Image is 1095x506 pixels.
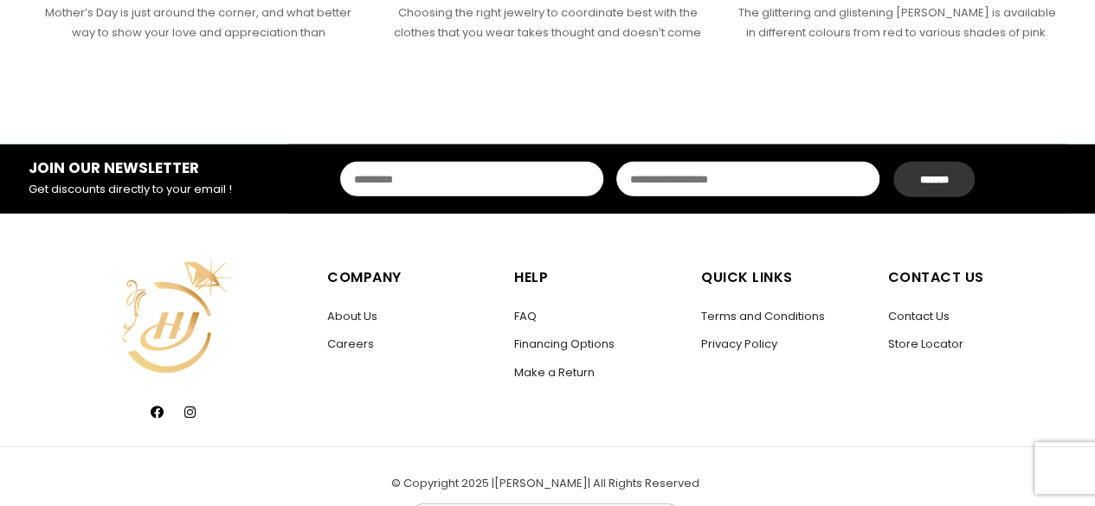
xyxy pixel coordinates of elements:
[29,157,199,178] strong: JOIN OUR NEWSLETTER
[327,266,497,290] h5: Company
[105,248,242,385] img: HJiconWeb-05
[888,336,963,352] a: Store Locator
[514,266,684,290] h5: Help
[514,336,615,352] a: Financing Options
[514,308,537,324] a: FAQ
[701,308,825,324] a: Terms and Conditions
[327,336,374,352] a: Careers
[494,475,588,491] a: [PERSON_NAME]
[735,3,1058,43] p: The glittering and glistening [PERSON_NAME] is available in different colours from red to various...
[386,3,709,43] p: Choosing the right jewelry to coordinate best with the clothes that you wear takes thought and do...
[327,308,377,324] a: About Us
[701,336,777,352] a: Privacy Policy
[888,266,1059,290] h5: Contact Us
[37,3,360,43] p: Mother’s Day is just around the corner, and what better way to show your love and appreciation than
[701,266,871,290] h5: Quick Links
[514,364,595,381] a: Make a Return
[29,180,266,200] p: Get discounts directly to your email !
[888,308,950,324] a: Contact Us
